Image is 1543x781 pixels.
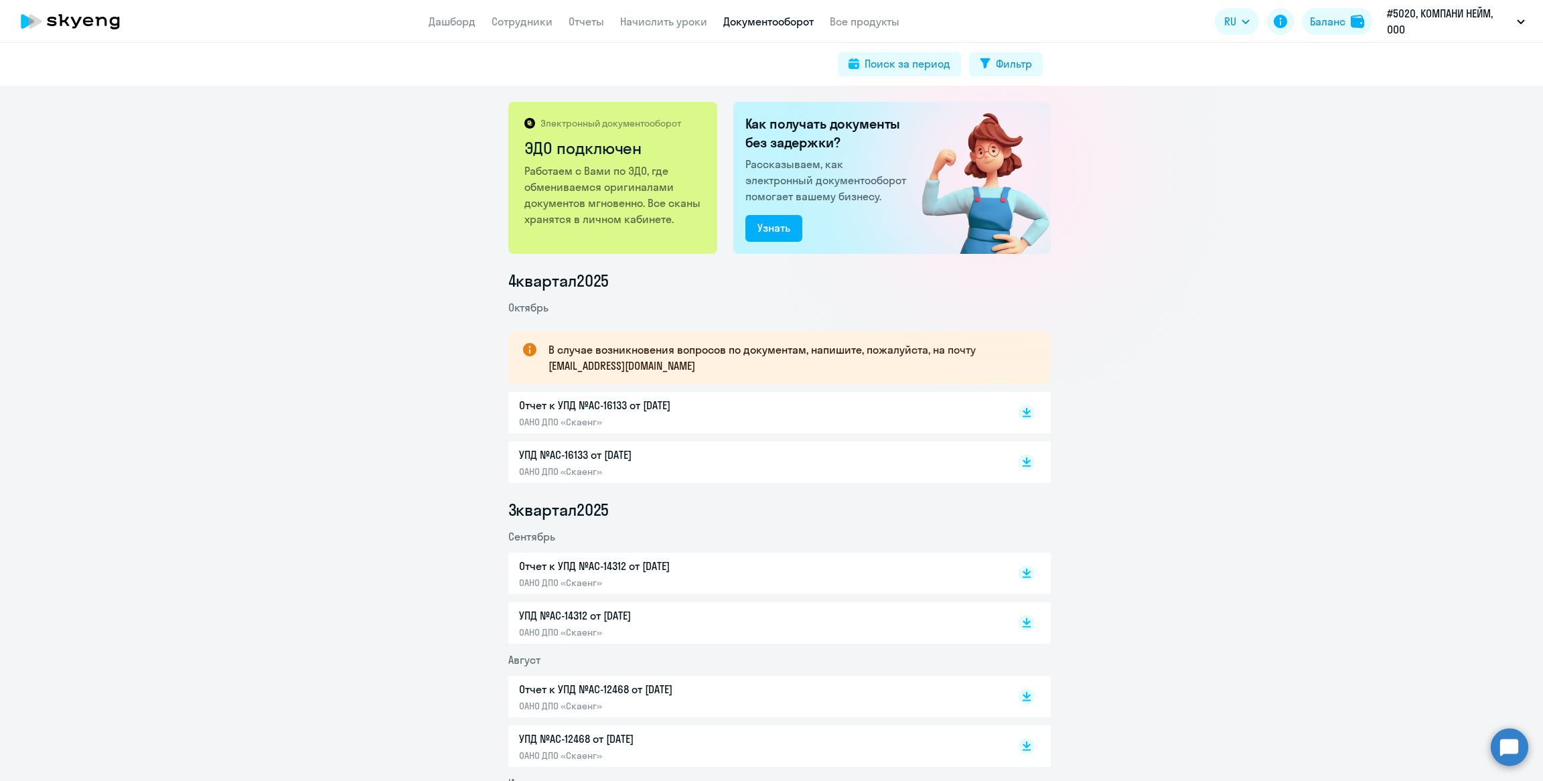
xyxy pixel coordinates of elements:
div: Поиск за период [865,56,950,72]
p: ОАНО ДПО «Скаенг» [519,416,800,428]
a: Отчет к УПД №AC-16133 от [DATE]ОАНО ДПО «Скаенг» [519,397,990,428]
a: Отчеты [569,15,604,28]
li: 4 квартал 2025 [508,270,1051,291]
p: Рассказываем, как электронный документооборот помогает вашему бизнесу. [745,156,911,204]
span: Август [508,653,540,666]
a: Отчет к УПД №AC-14312 от [DATE]ОАНО ДПО «Скаенг» [519,558,990,589]
p: УПД №AC-14312 от [DATE] [519,608,800,624]
p: Отчет к УПД №AC-12468 от [DATE] [519,681,800,697]
p: В случае возникновения вопросов по документам, напишите, пожалуйста, на почту [EMAIL_ADDRESS][DOM... [548,342,1027,374]
h2: ЭДО подключен [524,137,703,159]
p: Отчет к УПД №AC-14312 от [DATE] [519,558,800,574]
div: Узнать [757,220,790,236]
a: Начислить уроки [620,15,707,28]
p: ОАНО ДПО «Скаенг» [519,750,800,762]
p: ОАНО ДПО «Скаенг» [519,577,800,589]
p: УПД №AC-12468 от [DATE] [519,731,800,747]
a: Сотрудники [492,15,553,28]
p: Отчет к УПД №AC-16133 от [DATE] [519,397,800,413]
img: balance [1351,15,1364,28]
span: Октябрь [508,301,548,314]
img: connected [900,102,1051,254]
p: #5020, КОМПАНИ НЕЙМ, ООО [1387,5,1512,38]
a: УПД №AC-16133 от [DATE]ОАНО ДПО «Скаенг» [519,447,990,478]
button: Узнать [745,215,802,242]
button: Поиск за период [838,52,961,76]
button: #5020, КОМПАНИ НЕЙМ, ООО [1380,5,1532,38]
span: Сентябрь [508,530,555,543]
a: Документооборот [723,15,814,28]
p: ОАНО ДПО «Скаенг» [519,626,800,638]
p: ОАНО ДПО «Скаенг» [519,700,800,712]
p: Электронный документооборот [540,117,681,129]
p: ОАНО ДПО «Скаенг» [519,466,800,478]
a: УПД №AC-12468 от [DATE]ОАНО ДПО «Скаенг» [519,731,990,762]
li: 3 квартал 2025 [508,499,1051,520]
a: Дашборд [429,15,475,28]
span: RU [1224,13,1236,29]
button: Фильтр [969,52,1043,76]
h2: Как получать документы без задержки? [745,115,911,152]
p: Работаем с Вами по ЭДО, где обмениваемся оригиналами документов мгновенно. Все сканы хранятся в л... [524,163,703,227]
button: Балансbalance [1302,8,1372,35]
a: УПД №AC-14312 от [DATE]ОАНО ДПО «Скаенг» [519,608,990,638]
button: RU [1215,8,1259,35]
a: Все продукты [830,15,899,28]
a: Отчет к УПД №AC-12468 от [DATE]ОАНО ДПО «Скаенг» [519,681,990,712]
div: Баланс [1310,13,1345,29]
div: Фильтр [996,56,1032,72]
p: УПД №AC-16133 от [DATE] [519,447,800,463]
